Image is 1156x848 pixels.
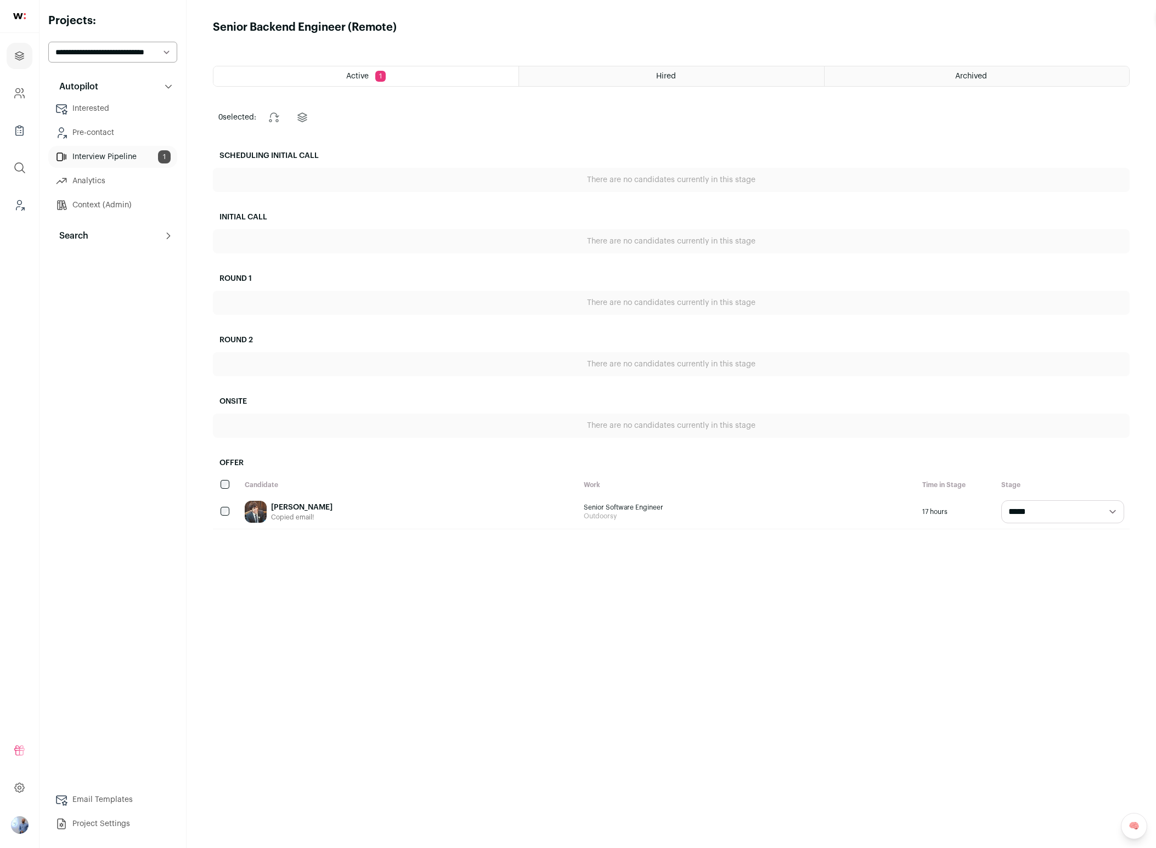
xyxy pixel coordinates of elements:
a: Interview Pipeline1 [48,146,177,168]
span: Archived [955,72,987,80]
a: Project Settings [48,813,177,835]
a: 🧠 [1121,813,1147,839]
a: Company Lists [7,117,32,144]
span: Senior Software Engineer [584,503,912,512]
button: Autopilot [48,76,177,98]
h2: Round 1 [213,267,1130,291]
img: 97332-medium_jpg [11,816,29,834]
div: There are no candidates currently in this stage [213,229,1130,253]
div: Candidate [239,475,578,495]
div: There are no candidates currently in this stage [213,291,1130,315]
a: Pre-contact [48,122,177,144]
div: 17 hours [917,495,996,529]
span: 1 [158,150,171,163]
p: Search [53,229,88,242]
span: Outdoorsy [584,512,912,521]
a: Email Templates [48,789,177,811]
h2: Offer [213,451,1130,475]
a: [PERSON_NAME] [271,502,332,513]
span: Hired [656,72,676,80]
h2: Projects: [48,13,177,29]
a: Hired [519,66,824,86]
h2: Initial Call [213,205,1130,229]
h1: Senior Backend Engineer (Remote) [213,20,397,35]
div: There are no candidates currently in this stage [213,352,1130,376]
a: Company and ATS Settings [7,80,32,106]
span: Active [346,72,369,80]
button: Search [48,225,177,247]
img: 881a78fe2eedae51ba44215b2fd13399e33074f57f09ed8f5f87a2082f781862 [245,501,267,523]
h2: Round 2 [213,328,1130,352]
a: Context (Admin) [48,194,177,216]
div: There are no candidates currently in this stage [213,168,1130,192]
h2: Scheduling Initial Call [213,144,1130,168]
span: selected: [218,112,256,123]
h2: Onsite [213,389,1130,414]
div: Stage [996,475,1130,495]
span: 1 [375,71,386,82]
a: Archived [825,66,1129,86]
img: wellfound-shorthand-0d5821cbd27db2630d0214b213865d53afaa358527fdda9d0ea32b1df1b89c2c.svg [13,13,26,19]
div: Time in Stage [917,475,996,495]
a: Leads (Backoffice) [7,192,32,218]
div: Work [578,475,917,495]
a: Analytics [48,170,177,192]
button: Copied email! [271,513,332,522]
span: 0 [218,114,223,121]
button: Open dropdown [11,816,29,834]
div: There are no candidates currently in this stage [213,414,1130,438]
a: Projects [7,43,32,69]
a: Interested [48,98,177,120]
button: Change stage [261,104,287,131]
p: Autopilot [53,80,98,93]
